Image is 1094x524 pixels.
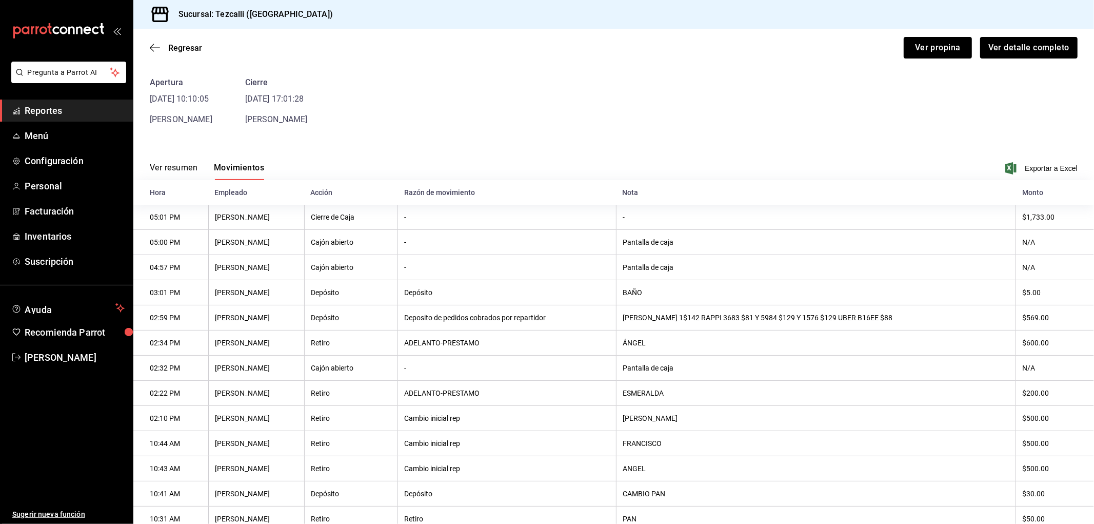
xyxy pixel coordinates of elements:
[214,163,264,180] button: Movimientos
[133,331,208,356] th: 02:34 PM
[616,205,1016,230] th: -
[616,230,1016,255] th: Pantalla de caja
[133,406,208,431] th: 02:10 PM
[133,180,208,205] th: Hora
[150,163,264,180] div: navigation tabs
[304,481,397,507] th: Depósito
[208,331,304,356] th: [PERSON_NAME]
[25,351,125,364] span: [PERSON_NAME]
[304,406,397,431] th: Retiro
[12,509,125,520] span: Sugerir nueva función
[616,381,1016,406] th: ESMERALDA
[1016,180,1094,205] th: Monto
[25,204,125,218] span: Facturación
[25,104,125,118] span: Reportes
[168,43,202,53] span: Regresar
[1016,280,1094,305] th: $5.00
[304,230,397,255] th: Cajón abierto
[208,230,304,255] th: [PERSON_NAME]
[25,154,125,168] span: Configuración
[208,255,304,280] th: [PERSON_NAME]
[208,280,304,305] th: [PERSON_NAME]
[133,205,208,230] th: 05:01 PM
[1016,431,1094,456] th: $500.00
[133,230,208,255] th: 05:00 PM
[25,229,125,243] span: Inventarios
[616,356,1016,381] th: Pantalla de caja
[208,456,304,481] th: [PERSON_NAME]
[245,76,308,89] div: Cierre
[398,431,616,456] th: Cambio inicial rep
[133,381,208,406] th: 02:22 PM
[304,255,397,280] th: Cajón abierto
[1016,481,1094,507] th: $30.00
[398,456,616,481] th: Cambio inicial rep
[150,93,212,105] time: [DATE] 10:10:05
[25,255,125,268] span: Suscripción
[616,280,1016,305] th: BAÑO
[616,456,1016,481] th: ANGEL
[398,331,616,356] th: ADELANTO-PRESTAMO
[133,456,208,481] th: 10:43 AM
[133,305,208,331] th: 02:59 PM
[304,205,397,230] th: Cierre de Caja
[11,62,126,83] button: Pregunta a Parrot AI
[133,356,208,381] th: 02:32 PM
[616,431,1016,456] th: FRANCISCO
[304,180,397,205] th: Acción
[398,406,616,431] th: Cambio inicial rep
[1007,162,1078,174] button: Exportar a Excel
[1016,305,1094,331] th: $569.00
[208,431,304,456] th: [PERSON_NAME]
[208,381,304,406] th: [PERSON_NAME]
[1016,456,1094,481] th: $500.00
[25,325,125,339] span: Recomienda Parrot
[398,180,616,205] th: Razón de movimiento
[208,406,304,431] th: [PERSON_NAME]
[980,37,1078,59] button: Ver detalle completo
[398,481,616,507] th: Depósito
[150,163,197,180] button: Ver resumen
[1016,255,1094,280] th: N/A
[208,205,304,230] th: [PERSON_NAME]
[208,481,304,507] th: [PERSON_NAME]
[398,280,616,305] th: Depósito
[398,381,616,406] th: ADELANTO-PRESTAMO
[616,255,1016,280] th: Pantalla de caja
[304,356,397,381] th: Cajón abierto
[28,67,110,78] span: Pregunta a Parrot AI
[208,356,304,381] th: [PERSON_NAME]
[150,76,212,89] div: Apertura
[616,180,1016,205] th: Nota
[1016,356,1094,381] th: N/A
[208,180,304,205] th: Empleado
[133,431,208,456] th: 10:44 AM
[208,305,304,331] th: [PERSON_NAME]
[398,230,616,255] th: -
[398,356,616,381] th: -
[904,37,972,59] button: Ver propina
[1016,331,1094,356] th: $600.00
[25,179,125,193] span: Personal
[304,331,397,356] th: Retiro
[1016,205,1094,230] th: $1,733.00
[170,8,333,21] h3: Sucursal: Tezcalli ([GEOGRAPHIC_DATA])
[7,74,126,85] a: Pregunta a Parrot AI
[616,331,1016,356] th: ÁNGEL
[304,280,397,305] th: Depósito
[398,305,616,331] th: Deposito de pedidos cobrados por repartidor
[113,27,121,35] button: open_drawer_menu
[398,205,616,230] th: -
[25,302,111,314] span: Ayuda
[1016,406,1094,431] th: $500.00
[304,381,397,406] th: Retiro
[245,114,308,124] span: [PERSON_NAME]
[616,481,1016,507] th: CAMBIO PAN
[304,456,397,481] th: Retiro
[150,43,202,53] button: Regresar
[398,255,616,280] th: -
[616,305,1016,331] th: [PERSON_NAME] 1$142 RAPPI 3683 $81 Y 5984 $129 Y 1576 $129 UBER B16EE $88
[304,305,397,331] th: Depósito
[133,280,208,305] th: 03:01 PM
